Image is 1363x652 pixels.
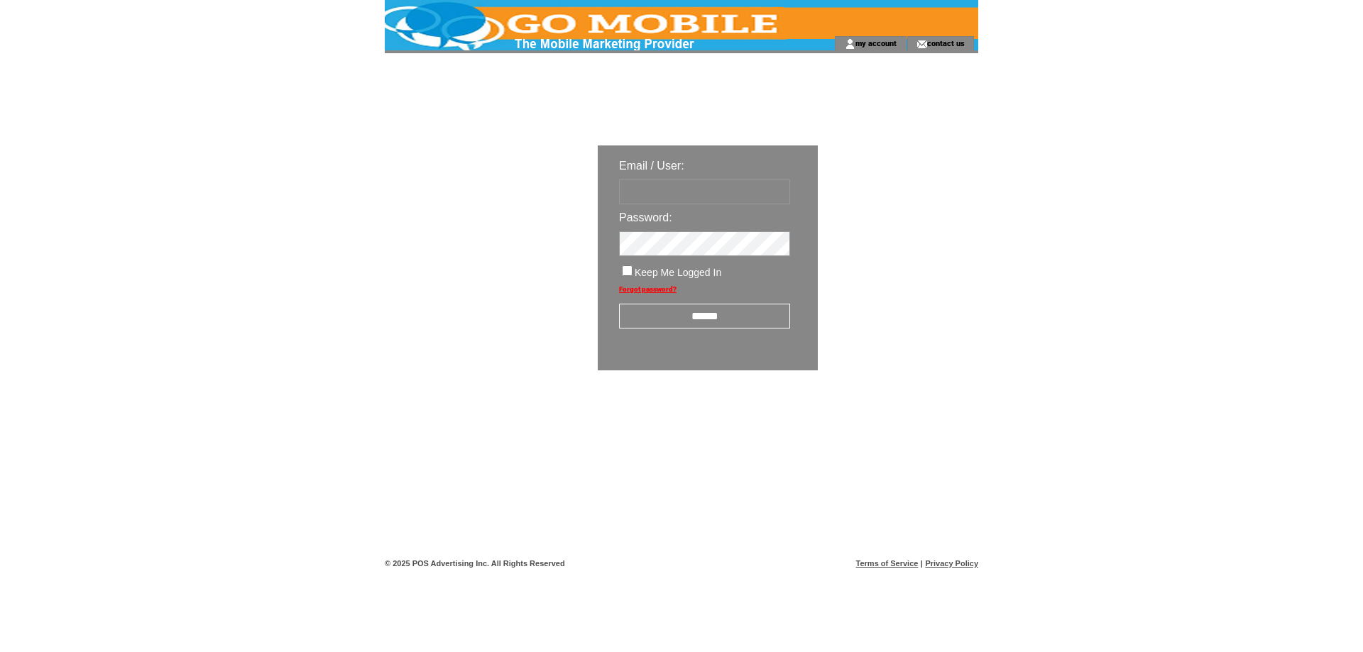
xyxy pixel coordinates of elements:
span: © 2025 POS Advertising Inc. All Rights Reserved [385,559,565,568]
span: Keep Me Logged In [635,267,721,278]
span: Email / User: [619,160,684,172]
a: Terms of Service [856,559,919,568]
a: my account [855,38,897,48]
img: contact_us_icon.gif [916,38,927,50]
span: | [921,559,923,568]
img: account_icon.gif [845,38,855,50]
a: contact us [927,38,965,48]
img: transparent.png [859,406,930,424]
a: Forgot password? [619,285,677,293]
a: Privacy Policy [925,559,978,568]
span: Password: [619,211,672,223]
